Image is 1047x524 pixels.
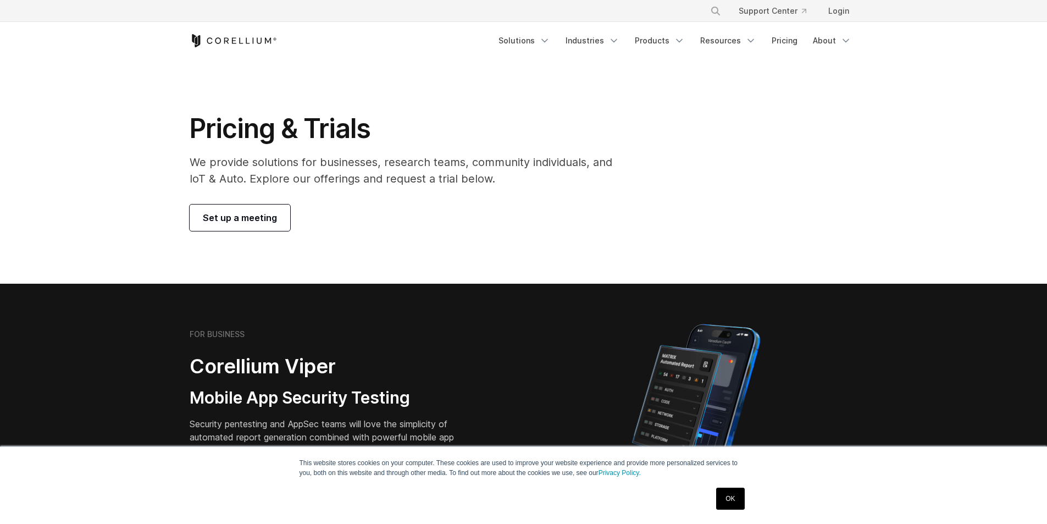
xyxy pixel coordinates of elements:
a: Privacy Policy. [599,469,641,477]
a: OK [716,488,744,510]
p: This website stores cookies on your computer. These cookies are used to improve your website expe... [300,458,748,478]
a: Login [819,1,858,21]
div: Navigation Menu [697,1,858,21]
a: Resources [694,31,763,51]
a: Set up a meeting [190,205,290,231]
a: Corellium Home [190,34,277,47]
button: Search [706,1,725,21]
img: Corellium MATRIX automated report on iPhone showing app vulnerability test results across securit... [613,319,779,511]
h6: FOR BUSINESS [190,329,245,339]
a: Solutions [492,31,557,51]
p: Security pentesting and AppSec teams will love the simplicity of automated report generation comb... [190,417,471,457]
h3: Mobile App Security Testing [190,388,471,409]
a: Products [628,31,691,51]
a: Support Center [730,1,815,21]
div: Navigation Menu [492,31,858,51]
h1: Pricing & Trials [190,112,628,145]
p: We provide solutions for businesses, research teams, community individuals, and IoT & Auto. Explo... [190,154,628,187]
span: Set up a meeting [203,211,277,224]
a: Pricing [765,31,804,51]
h2: Corellium Viper [190,354,471,379]
a: About [806,31,858,51]
a: Industries [559,31,626,51]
